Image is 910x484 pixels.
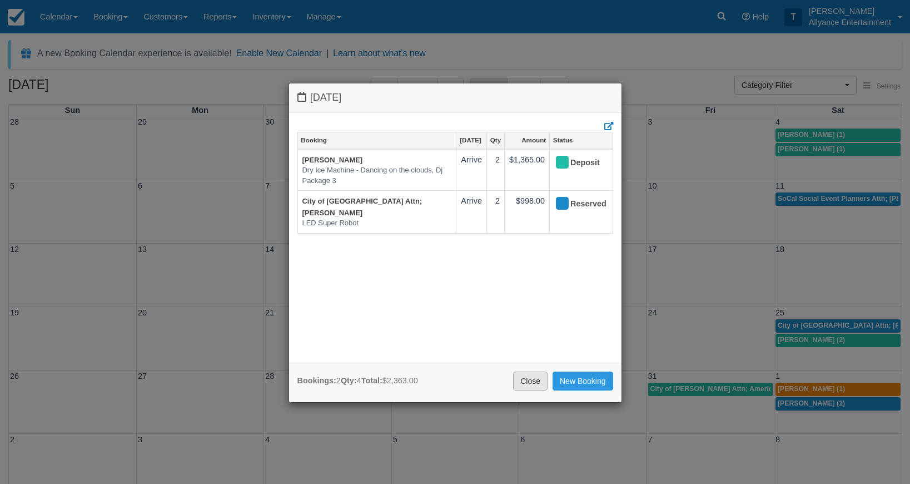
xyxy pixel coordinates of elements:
[341,376,357,385] strong: Qty:
[487,132,504,148] a: Qty
[486,149,504,191] td: 2
[554,195,598,213] div: Reserved
[302,165,452,186] em: Dry Ice Machine - Dancing on the clouds, Dj Package 3
[302,197,422,217] a: City of [GEOGRAPHIC_DATA] Attn; [PERSON_NAME]
[456,149,487,191] td: Arrive
[297,375,418,387] div: 2 4 $2,363.00
[302,218,452,229] em: LED Super Robot
[553,372,613,391] a: New Booking
[486,191,504,234] td: 2
[298,132,456,148] a: Booking
[505,132,549,148] a: Amount
[456,132,486,148] a: [DATE]
[297,376,336,385] strong: Bookings:
[550,132,612,148] a: Status
[456,191,487,234] td: Arrive
[513,372,548,391] a: Close
[361,376,382,385] strong: Total:
[302,156,363,164] a: [PERSON_NAME]
[297,92,613,103] h4: [DATE]
[505,191,550,234] td: $998.00
[554,154,598,172] div: Deposit
[505,149,550,191] td: $1,365.00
